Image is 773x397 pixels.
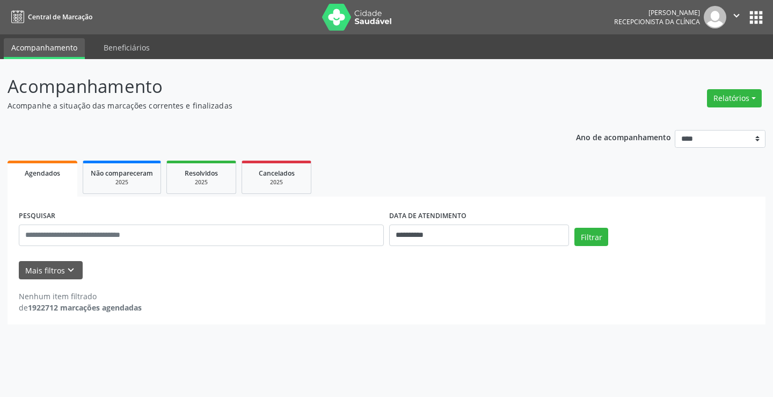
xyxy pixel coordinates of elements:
div: 2025 [174,178,228,186]
div: [PERSON_NAME] [614,8,700,17]
button: apps [747,8,765,27]
button: Mais filtroskeyboard_arrow_down [19,261,83,280]
button: Filtrar [574,228,608,246]
div: de [19,302,142,313]
div: 2025 [91,178,153,186]
i:  [731,10,742,21]
label: DATA DE ATENDIMENTO [389,208,466,225]
a: Acompanhamento [4,38,85,59]
p: Ano de acompanhamento [576,130,671,143]
i: keyboard_arrow_down [65,264,77,276]
span: Agendados [25,169,60,178]
span: Não compareceram [91,169,153,178]
strong: 1922712 marcações agendadas [28,302,142,313]
span: Central de Marcação [28,12,92,21]
button: Relatórios [707,89,762,107]
p: Acompanhe a situação das marcações correntes e finalizadas [8,100,538,111]
span: Cancelados [259,169,295,178]
div: Nenhum item filtrado [19,291,142,302]
p: Acompanhamento [8,73,538,100]
div: 2025 [250,178,303,186]
img: img [704,6,726,28]
span: Recepcionista da clínica [614,17,700,26]
button:  [726,6,747,28]
a: Beneficiários [96,38,157,57]
label: PESQUISAR [19,208,55,225]
span: Resolvidos [185,169,218,178]
a: Central de Marcação [8,8,92,26]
